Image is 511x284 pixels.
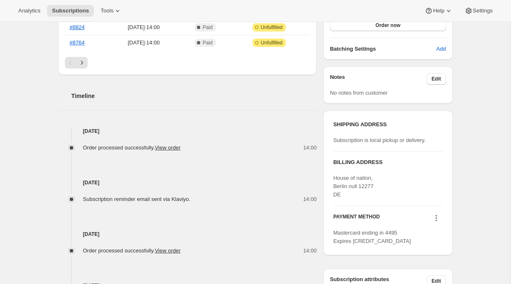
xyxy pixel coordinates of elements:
span: Paid [203,39,213,46]
span: Mastercard ending in 4495 Expires [CREDIT_CARD_DATA] [333,230,411,244]
a: View order [155,144,181,151]
span: Order processed successfully. [83,247,181,254]
a: View order [155,247,181,254]
span: No notes from customer [330,90,388,96]
span: Tools [101,7,113,14]
button: Order now [330,20,446,31]
h4: [DATE] [58,179,317,187]
button: Next [76,57,88,69]
h2: Timeline [71,92,317,100]
button: Settings [459,5,498,17]
button: Analytics [13,5,45,17]
span: 14:00 [303,247,317,255]
span: Subscription reminder email sent via Klaviyo. [83,196,191,202]
span: [DATE] · 14:00 [111,23,177,32]
a: #8824 [70,24,85,30]
span: Add [436,45,446,53]
span: Help [433,7,444,14]
nav: Pagination [65,57,310,69]
span: Order now [376,22,400,29]
span: Subscription is local pickup or delivery. [333,137,425,143]
span: Unfulfilled [261,39,283,46]
span: 14:00 [303,144,317,152]
span: Order processed successfully. [83,144,181,151]
h4: [DATE] [58,127,317,135]
h3: BILLING ADDRESS [333,158,442,166]
button: Tools [96,5,127,17]
h3: PAYMENT METHOD [333,213,380,225]
span: Analytics [18,7,40,14]
h3: Notes [330,73,427,85]
h6: Batching Settings [330,45,436,53]
span: Edit [432,76,441,82]
h3: SHIPPING ADDRESS [333,120,442,129]
span: House of nation, Berlin null 12277 DE [333,175,373,198]
span: Paid [203,24,213,31]
span: [DATE] · 14:00 [111,39,177,47]
span: Unfulfilled [261,24,283,31]
button: Subscriptions [47,5,94,17]
span: 14:00 [303,195,317,203]
button: Edit [427,73,446,85]
a: #8764 [70,39,85,46]
span: Subscriptions [52,7,89,14]
h4: [DATE] [58,230,317,238]
button: Add [431,42,451,56]
button: Help [420,5,457,17]
span: Settings [473,7,493,14]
